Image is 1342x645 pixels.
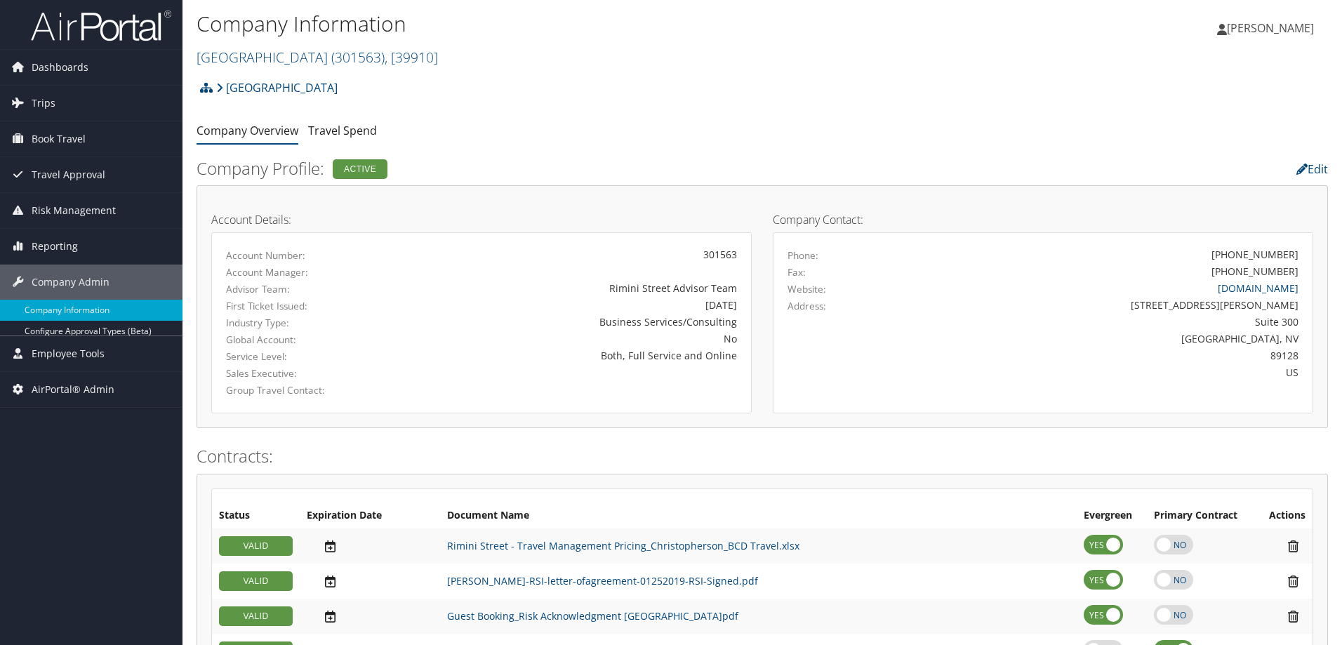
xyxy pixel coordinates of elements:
[226,248,383,262] label: Account Number:
[226,350,383,364] label: Service Level:
[32,121,86,157] span: Book Travel
[1281,539,1306,554] i: Remove Contract
[307,574,433,589] div: Add/Edit Date
[1256,503,1313,528] th: Actions
[447,539,799,552] a: Rimini Street - Travel Management Pricing_Christopherson_BCD Travel.xlsx
[32,229,78,264] span: Reporting
[1227,20,1314,36] span: [PERSON_NAME]
[1281,574,1306,589] i: Remove Contract
[212,503,300,528] th: Status
[788,265,806,279] label: Fax:
[773,214,1313,225] h4: Company Contact:
[226,282,383,296] label: Advisor Team:
[1211,264,1298,279] div: [PHONE_NUMBER]
[219,606,293,626] div: VALID
[447,574,758,587] a: [PERSON_NAME]-RSI-letter-ofagreement-01252019-RSI-Signed.pdf
[211,214,752,225] h4: Account Details:
[440,503,1077,528] th: Document Name
[921,314,1299,329] div: Suite 300
[1218,281,1298,295] a: [DOMAIN_NAME]
[31,9,171,42] img: airportal-logo.png
[1211,247,1298,262] div: [PHONE_NUMBER]
[197,48,438,67] a: [GEOGRAPHIC_DATA]
[226,383,383,397] label: Group Travel Contact:
[226,265,383,279] label: Account Manager:
[219,536,293,556] div: VALID
[921,348,1299,363] div: 89128
[921,298,1299,312] div: [STREET_ADDRESS][PERSON_NAME]
[32,50,88,85] span: Dashboards
[404,281,737,295] div: Rimini Street Advisor Team
[32,86,55,121] span: Trips
[1281,609,1306,624] i: Remove Contract
[197,123,298,138] a: Company Overview
[788,299,826,313] label: Address:
[32,336,105,371] span: Employee Tools
[404,298,737,312] div: [DATE]
[32,372,114,407] span: AirPortal® Admin
[226,299,383,313] label: First Ticket Issued:
[788,282,826,296] label: Website:
[1147,503,1256,528] th: Primary Contract
[331,48,385,67] span: ( 301563 )
[404,247,737,262] div: 301563
[1077,503,1147,528] th: Evergreen
[32,265,109,300] span: Company Admin
[921,331,1299,346] div: [GEOGRAPHIC_DATA], NV
[307,539,433,554] div: Add/Edit Date
[216,74,338,102] a: [GEOGRAPHIC_DATA]
[219,571,293,591] div: VALID
[1296,161,1328,177] a: Edit
[333,159,387,179] div: Active
[404,348,737,363] div: Both, Full Service and Online
[32,193,116,228] span: Risk Management
[226,333,383,347] label: Global Account:
[308,123,377,138] a: Travel Spend
[385,48,438,67] span: , [ 39910 ]
[1217,7,1328,49] a: [PERSON_NAME]
[32,157,105,192] span: Travel Approval
[197,9,951,39] h1: Company Information
[447,609,738,623] a: Guest Booking_Risk Acknowledgment [GEOGRAPHIC_DATA]pdf
[788,248,818,262] label: Phone:
[307,609,433,624] div: Add/Edit Date
[197,444,1328,468] h2: Contracts:
[404,314,737,329] div: Business Services/Consulting
[921,365,1299,380] div: US
[300,503,440,528] th: Expiration Date
[197,157,944,180] h2: Company Profile:
[226,366,383,380] label: Sales Executive:
[226,316,383,330] label: Industry Type:
[404,331,737,346] div: No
